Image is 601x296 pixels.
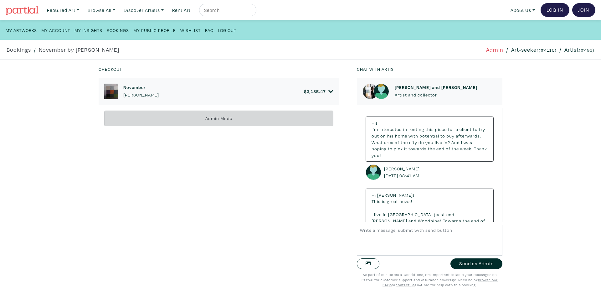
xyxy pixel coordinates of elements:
a: My Insights [74,26,102,34]
span: of [446,146,450,152]
a: Wishlist [180,26,201,34]
span: it [404,146,407,152]
span: Towards [443,218,461,224]
span: the [401,139,408,145]
p: Artist and collector [395,91,477,98]
span: I [372,211,373,217]
a: Browse All [85,4,118,17]
span: great [387,198,398,204]
p: [PERSON_NAME] [123,91,159,98]
span: / [559,45,562,54]
img: avatar.png [373,84,389,99]
span: his [387,133,394,139]
span: the [452,146,459,152]
small: My Artworks [6,27,37,33]
small: (#4116) [539,47,557,53]
small: My Insights [74,27,102,33]
a: November [PERSON_NAME] [123,85,159,98]
small: Chat with artist [357,66,396,72]
a: Discover Artists [121,4,167,17]
span: and [408,218,417,224]
img: avatar.png [366,164,381,180]
span: was [464,139,472,145]
span: What [372,139,383,145]
span: for [448,126,455,132]
span: to [440,133,445,139]
span: end- [446,211,456,217]
img: phpThumb.php [362,84,378,99]
a: Featured Art [44,4,82,17]
img: phpThumb.php [104,84,118,99]
a: Bookings [7,45,31,54]
small: Log Out [218,27,236,33]
a: contact us [396,283,415,287]
h6: $ [304,89,326,94]
span: home [395,133,407,139]
span: live [435,139,442,145]
span: the [428,146,435,152]
span: (east [434,211,445,217]
small: [PERSON_NAME] [DATE] 08:41 AM [384,165,421,179]
span: afterwards. [456,133,481,139]
span: in [383,211,387,217]
a: My Artworks [6,26,37,34]
span: I [461,139,462,145]
span: Hi [372,192,376,198]
span: is [382,198,386,204]
input: Search [203,6,250,14]
span: to [473,126,478,132]
small: Wishlist [180,27,201,33]
span: of [480,218,485,224]
span: hoping [372,146,387,152]
a: Log Out [218,26,236,34]
span: And [451,139,460,145]
button: Send as Admin [450,258,502,269]
a: Bookings [107,26,129,34]
a: Rent Art [169,4,193,17]
span: you [425,139,434,145]
span: area [384,139,393,145]
a: About Us [508,4,538,17]
small: My Account [41,27,70,33]
small: FAQ [205,27,213,33]
small: As part of our Terms & Conditions, it's important to keep your messages on Partial for customer s... [362,272,498,287]
span: city [409,139,417,145]
span: 3,135.47 [307,88,326,94]
span: Thank [474,146,487,152]
a: My Public Profile [133,26,176,34]
span: interested [379,126,402,132]
span: news! [399,198,412,204]
h6: [PERSON_NAME] and [PERSON_NAME] [395,85,477,90]
a: Artist(#493) [564,45,594,54]
span: on [380,133,386,139]
span: the [463,218,470,224]
span: end [471,218,479,224]
small: (#493) [579,47,594,53]
span: pick [394,146,403,152]
a: Browse our FAQs [383,278,498,288]
small: Bookings [107,27,129,33]
a: Log In [541,3,569,17]
span: do [419,139,424,145]
span: I'm [372,126,378,132]
div: Admin Mode [104,111,333,127]
small: Checkout [99,66,122,72]
span: with [408,133,418,139]
span: [GEOGRAPHIC_DATA] [388,211,433,217]
span: potential [419,133,439,139]
a: Art-seeker(#4116) [511,45,557,54]
a: Join [572,3,595,17]
span: [PERSON_NAME] [372,218,407,224]
span: live [374,211,382,217]
small: My Public Profile [133,27,176,33]
a: November by [PERSON_NAME] [39,45,119,54]
span: try [479,126,485,132]
span: end [436,146,444,152]
span: client [460,126,472,132]
span: This [372,198,381,204]
span: renting [408,126,424,132]
span: Hi! [372,120,377,126]
span: a [456,126,458,132]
